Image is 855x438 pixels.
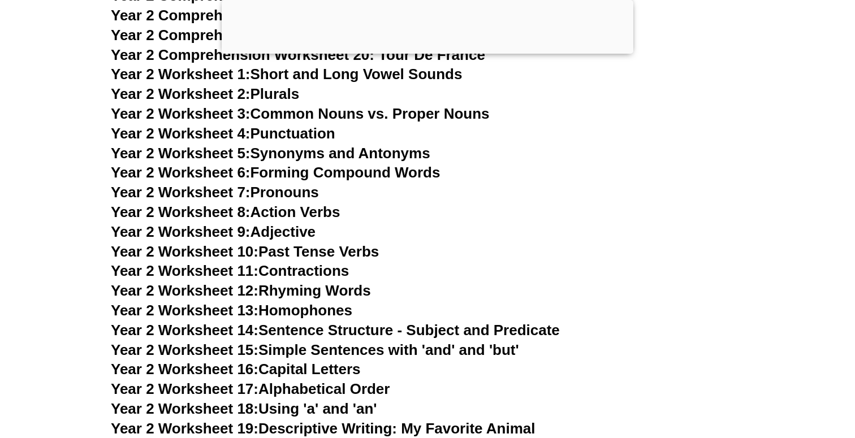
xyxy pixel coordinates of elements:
span: Year 2 Worksheet 6: [111,164,251,181]
a: Year 2 Worksheet 3:Common Nouns vs. Proper Nouns [111,105,490,122]
span: Year 2 Worksheet 7: [111,184,251,201]
a: Year 2 Worksheet 4:Punctuation [111,125,335,142]
a: Year 2 Worksheet 13:Homophones [111,302,352,319]
span: Year 2 Worksheet 10: [111,243,258,260]
span: Year 2 Worksheet 14: [111,322,258,339]
span: Year 2 Worksheet 15: [111,341,258,358]
a: Year 2 Worksheet 1:Short and Long Vowel Sounds [111,66,462,83]
a: Year 2 Comprehension Worksheet 20: Tour De France [111,46,485,63]
span: Year 2 Worksheet 17: [111,380,258,397]
span: Year 2 Worksheet 16: [111,361,258,378]
a: Year 2 Worksheet 8:Action Verbs [111,203,340,220]
a: Year 2 Worksheet 18:Using 'a' and 'an' [111,400,377,417]
a: Year 2 Worksheet 15:Simple Sentences with 'and' and 'but' [111,341,519,358]
span: Year 2 Worksheet 2: [111,85,251,102]
a: Year 2 Comprehension Worksheet 19: The Mischievous Cloud [111,27,542,44]
span: Year 2 Worksheet 12: [111,282,258,299]
span: Year 2 Worksheet 13: [111,302,258,319]
a: Year 2 Worksheet 19:Descriptive Writing: My Favorite Animal [111,420,535,437]
span: Year 2 Worksheet 4: [111,125,251,142]
span: Year 2 Worksheet 3: [111,105,251,122]
a: Year 2 Worksheet 14:Sentence Structure - Subject and Predicate [111,322,560,339]
a: Year 2 Worksheet 2:Plurals [111,85,299,102]
span: Year 2 Worksheet 8: [111,203,251,220]
span: Year 2 Worksheet 5: [111,145,251,162]
span: Year 2 Worksheet 19: [111,420,258,437]
a: Year 2 Worksheet 9:Adjective [111,223,316,240]
span: Year 2 Worksheet 9: [111,223,251,240]
span: Year 2 Worksheet 1: [111,66,251,83]
a: Year 2 Worksheet 12:Rhyming Words [111,282,371,299]
a: Year 2 Worksheet 5:Synonyms and Antonyms [111,145,430,162]
a: Year 2 Comprehension Worksheet 18: The Weather Watchers [111,7,536,24]
a: Year 2 Worksheet 6:Forming Compound Words [111,164,440,181]
span: Year 2 Worksheet 11: [111,262,258,279]
a: Year 2 Worksheet 17:Alphabetical Order [111,380,390,397]
a: Year 2 Worksheet 11:Contractions [111,262,349,279]
a: Year 2 Worksheet 10:Past Tense Verbs [111,243,379,260]
iframe: Chat Widget [661,310,855,438]
a: Year 2 Worksheet 7:Pronouns [111,184,319,201]
span: Year 2 Worksheet 18: [111,400,258,417]
a: Year 2 Worksheet 16:Capital Letters [111,361,360,378]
